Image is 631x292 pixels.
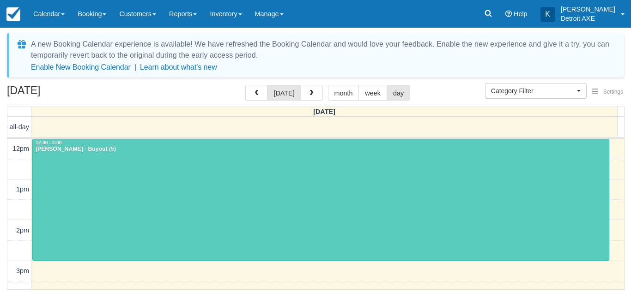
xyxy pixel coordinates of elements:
span: 2pm [16,226,29,234]
img: checkfront-main-nav-mini-logo.png [6,7,20,21]
div: K [540,7,555,22]
span: 12pm [12,145,29,152]
span: Settings [603,89,623,95]
button: week [358,85,387,101]
span: Category Filter [491,86,575,95]
span: [DATE] [313,108,335,115]
button: month [328,85,359,101]
a: 12:00 - 3:00[PERSON_NAME] - Buyout (5) [32,139,609,261]
span: all-day [10,123,29,131]
p: [PERSON_NAME] [561,5,615,14]
button: day [387,85,410,101]
button: Settings [587,85,629,99]
span: 12:00 - 3:00 [36,140,62,145]
button: Enable New Booking Calendar [31,63,131,72]
div: [PERSON_NAME] - Buyout (5) [35,146,607,153]
button: Category Filter [485,83,587,99]
span: 1pm [16,185,29,193]
h2: [DATE] [7,85,124,102]
p: Detroit AXE [561,14,615,23]
i: Help [505,11,512,17]
span: | [134,63,136,71]
button: [DATE] [267,85,301,101]
a: Learn about what's new [140,63,217,71]
span: 3pm [16,267,29,274]
span: Help [514,10,528,18]
div: A new Booking Calendar experience is available! We have refreshed the Booking Calendar and would ... [31,39,613,61]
